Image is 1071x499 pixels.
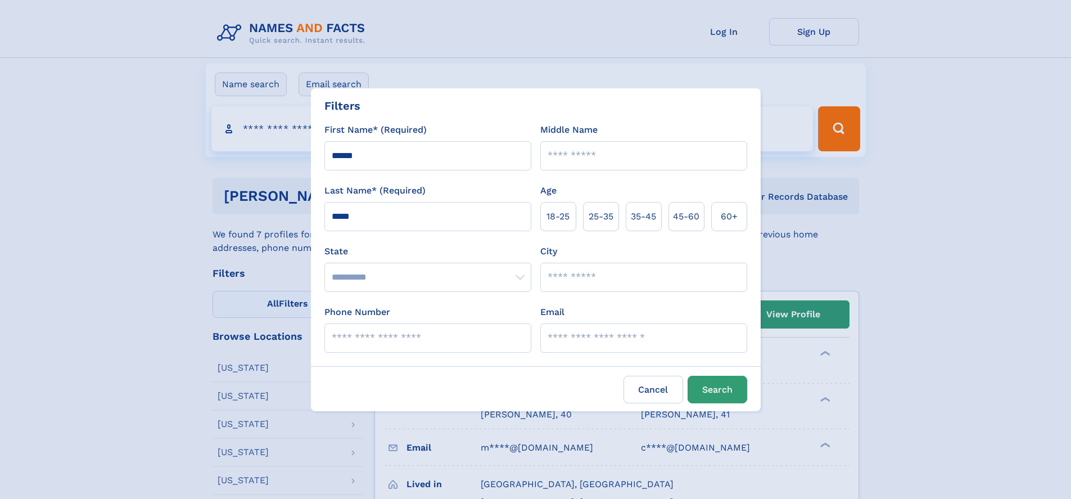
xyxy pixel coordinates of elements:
label: City [540,245,557,258]
label: Cancel [623,376,683,403]
span: 25‑35 [589,210,613,223]
span: 18‑25 [546,210,570,223]
label: State [324,245,531,258]
label: Middle Name [540,123,598,137]
label: Email [540,305,564,319]
label: Phone Number [324,305,390,319]
label: Age [540,184,557,197]
label: First Name* (Required) [324,123,427,137]
span: 35‑45 [631,210,656,223]
button: Search [688,376,747,403]
span: 60+ [721,210,738,223]
span: 45‑60 [673,210,699,223]
div: Filters [324,97,360,114]
label: Last Name* (Required) [324,184,426,197]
